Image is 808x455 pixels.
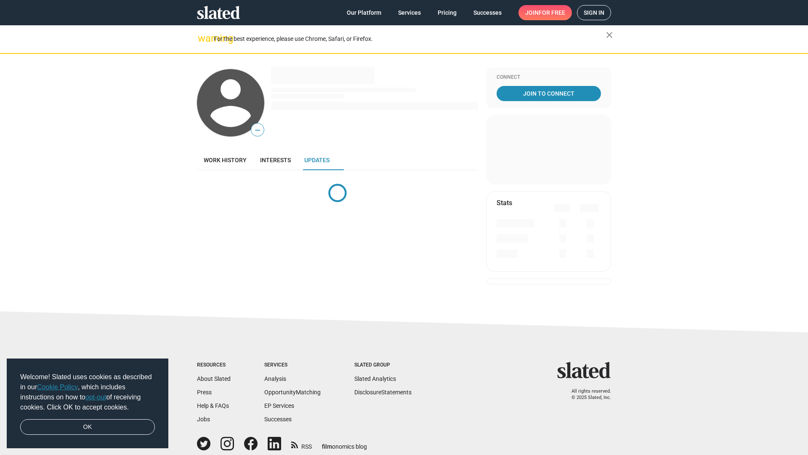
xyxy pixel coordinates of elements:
a: Pricing [431,5,463,20]
a: RSS [291,438,312,451]
span: Sign in [584,5,604,20]
p: All rights reserved. © 2025 Slated, Inc. [563,388,611,401]
span: film [322,443,332,450]
a: Jobs [197,416,210,423]
a: Cookie Policy [37,383,78,391]
span: Interests [260,157,291,163]
span: — [251,125,264,136]
a: DisclosureStatements [354,389,412,396]
span: Successes [473,5,502,20]
a: About Slated [197,375,231,382]
span: Join [525,5,565,20]
a: Join To Connect [497,86,601,101]
span: Welcome! Slated uses cookies as described in our , which includes instructions on how to of recei... [20,372,155,412]
mat-card-title: Stats [497,198,512,207]
a: Joinfor free [518,5,572,20]
a: Slated Analytics [354,375,396,382]
span: Join To Connect [498,86,599,101]
a: Our Platform [340,5,388,20]
a: Help & FAQs [197,402,229,409]
a: OpportunityMatching [264,389,321,396]
a: Analysis [264,375,286,382]
div: cookieconsent [7,359,168,449]
span: Services [398,5,421,20]
mat-icon: close [604,30,614,40]
div: For the best experience, please use Chrome, Safari, or Firefox. [214,33,606,45]
div: Resources [197,362,231,369]
a: Interests [253,150,298,170]
a: opt-out [85,393,106,401]
a: Successes [467,5,508,20]
a: Updates [298,150,336,170]
a: Successes [264,416,292,423]
span: Our Platform [347,5,381,20]
span: Pricing [438,5,457,20]
div: Connect [497,74,601,81]
a: filmonomics blog [322,436,367,451]
a: dismiss cookie message [20,419,155,435]
a: Press [197,389,212,396]
span: for free [539,5,565,20]
a: Services [391,5,428,20]
mat-icon: warning [198,33,208,43]
span: Updates [304,157,330,163]
a: EP Services [264,402,294,409]
a: Work history [197,150,253,170]
a: Sign in [577,5,611,20]
div: Services [264,362,321,369]
div: Slated Group [354,362,412,369]
span: Work history [204,157,247,163]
